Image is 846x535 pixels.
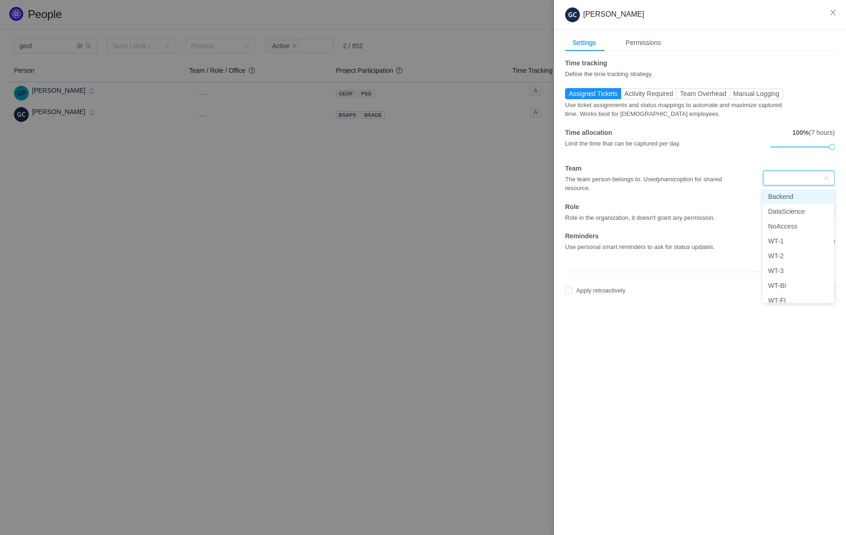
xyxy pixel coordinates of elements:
[624,90,673,97] span: Activity Required
[565,129,612,136] strong: Time allocation
[565,7,835,22] div: [PERSON_NAME]
[733,90,780,97] span: Manual Logging
[763,189,834,204] li: Backend
[654,176,676,183] em: dynamic
[829,9,837,16] i: icon: close
[763,204,834,219] li: DataScience
[565,34,604,51] div: Settings
[565,99,790,119] div: Use ticket assignments and status mappings to automate and maximize captured time. Works best for...
[680,90,726,97] span: Team Overhead
[763,278,834,293] li: WT-BI
[763,263,834,278] li: WT-3
[565,68,745,79] div: Define the time tracking strategy.
[572,287,629,294] span: Apply retroactively
[763,234,834,248] li: WT-1
[763,293,834,308] li: WT-FI
[565,173,745,193] div: The team person belongs to. Use option for shared resource.
[565,232,598,240] strong: Reminders
[565,212,745,223] div: Role in the organization, it doesn't grant any permission.
[569,90,617,97] span: Assigned Tickets
[565,59,607,67] strong: Time tracking
[618,34,668,51] div: Permissions
[763,219,834,234] li: NoAccess
[565,7,580,22] img: 749233e4b8db55e18db18527584ee584
[792,129,809,136] strong: 100%
[565,138,768,148] div: Limit the time that can be captured per day.
[565,165,582,172] strong: Team
[788,129,835,136] span: (7 hours)
[565,203,579,210] strong: Role
[824,175,829,182] i: icon: down
[763,248,834,263] li: WT-2
[565,241,768,252] div: Use personal smart reminders to ask for status updates.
